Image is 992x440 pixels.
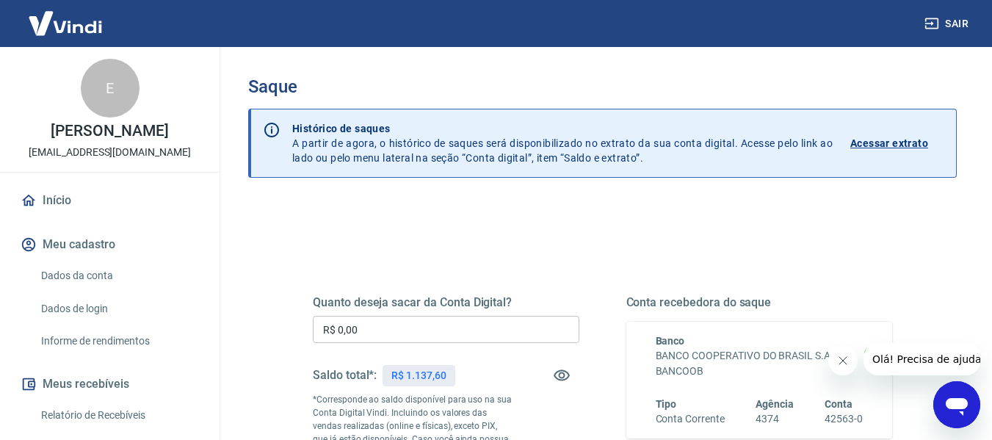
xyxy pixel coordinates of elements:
a: Informe de rendimentos [35,326,202,356]
h5: Quanto deseja sacar da Conta Digital? [313,295,579,310]
img: Vindi [18,1,113,46]
span: Agência [756,398,794,410]
a: Dados da conta [35,261,202,291]
h3: Saque [248,76,957,97]
p: A partir de agora, o histórico de saques será disponibilizado no extrato da sua conta digital. Ac... [292,121,833,165]
p: [EMAIL_ADDRESS][DOMAIN_NAME] [29,145,191,160]
h6: 4374 [756,411,794,427]
p: Acessar extrato [850,136,928,151]
a: Relatório de Recebíveis [35,400,202,430]
a: Acessar extrato [850,121,944,165]
iframe: Botão para abrir a janela de mensagens [933,381,980,428]
iframe: Mensagem da empresa [864,343,980,375]
button: Meus recebíveis [18,368,202,400]
h6: 42563-0 [825,411,863,427]
h5: Saldo total*: [313,368,377,383]
a: Início [18,184,202,217]
button: Sair [922,10,974,37]
h6: Conta Corrente [656,411,725,427]
button: Meu cadastro [18,228,202,261]
span: Banco [656,335,685,347]
span: Olá! Precisa de ajuda? [9,10,123,22]
p: Histórico de saques [292,121,833,136]
span: Tipo [656,398,677,410]
p: [PERSON_NAME] [51,123,168,139]
a: Dados de login [35,294,202,324]
div: E [81,59,140,118]
h5: Conta recebedora do saque [626,295,893,310]
span: Conta [825,398,852,410]
p: R$ 1.137,60 [391,368,446,383]
iframe: Fechar mensagem [828,346,858,375]
h6: BANCO COOPERATIVO DO BRASIL S.A. - BANCOOB [656,348,864,379]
